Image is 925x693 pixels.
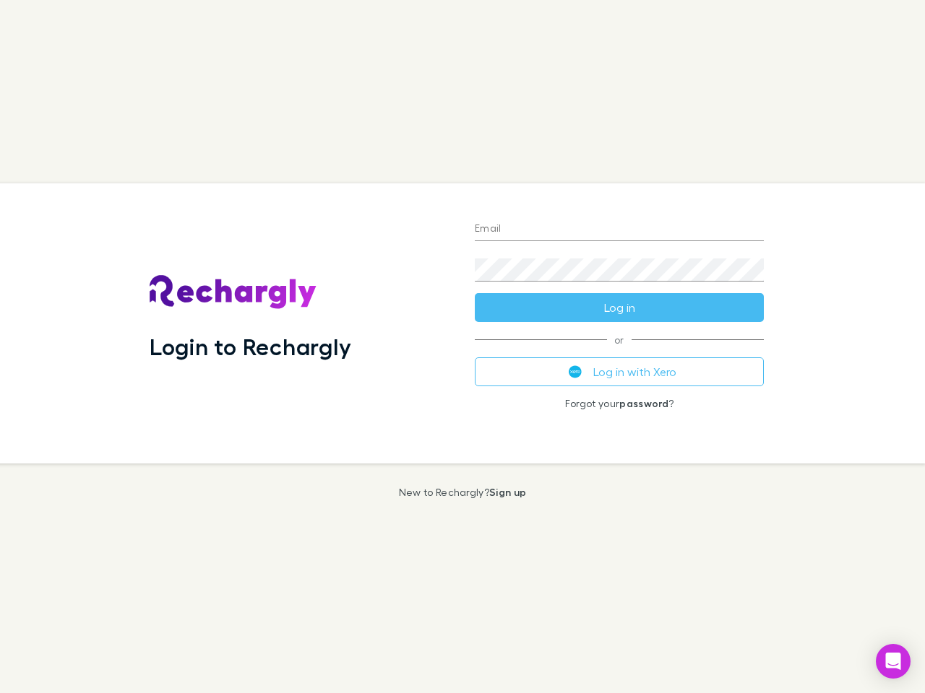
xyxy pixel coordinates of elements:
span: or [475,339,764,340]
img: Xero's logo [569,365,582,378]
p: Forgot your ? [475,398,764,409]
h1: Login to Rechargly [150,333,351,360]
div: Open Intercom Messenger [876,644,911,679]
button: Log in with Xero [475,357,764,386]
p: New to Rechargly? [399,487,527,498]
a: Sign up [489,486,526,498]
a: password [619,397,668,409]
img: Rechargly's Logo [150,275,317,310]
button: Log in [475,293,764,322]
